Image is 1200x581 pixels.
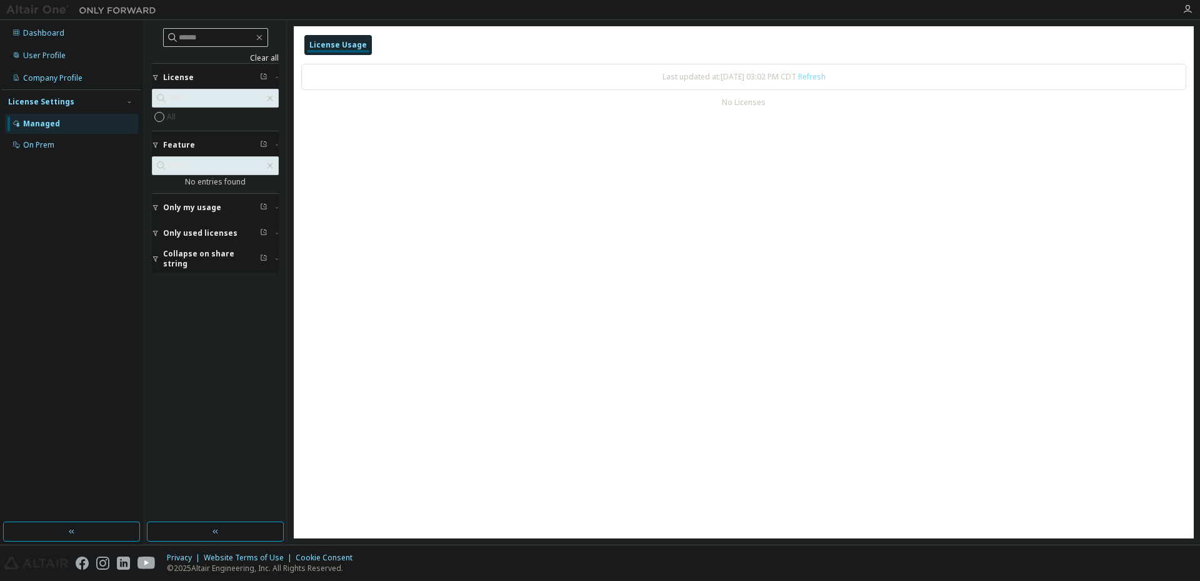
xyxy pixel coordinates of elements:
[152,220,279,247] button: Only used licenses
[152,194,279,221] button: Only my usage
[4,557,68,570] img: altair_logo.svg
[309,40,367,50] div: License Usage
[167,109,178,124] label: All
[96,557,109,570] img: instagram.svg
[23,140,54,150] div: On Prem
[301,98,1186,108] div: No Licenses
[204,553,296,563] div: Website Terms of Use
[167,553,204,563] div: Privacy
[301,64,1186,90] div: Last updated at: [DATE] 03:02 PM CDT
[167,563,360,573] p: © 2025 Altair Engineering, Inc. All Rights Reserved.
[296,553,360,563] div: Cookie Consent
[260,254,267,264] span: Clear filter
[260,140,267,150] span: Clear filter
[163,73,194,83] span: License
[8,97,74,107] div: License Settings
[163,140,195,150] span: Feature
[163,249,260,269] span: Collapse on share string
[163,203,221,213] span: Only my usage
[152,177,279,187] div: No entries found
[137,557,156,570] img: youtube.svg
[798,71,826,82] a: Refresh
[152,131,279,159] button: Feature
[152,245,279,273] button: Collapse on share string
[6,4,162,16] img: Altair One
[23,73,82,83] div: Company Profile
[260,203,267,213] span: Clear filter
[260,73,267,83] span: Clear filter
[23,119,60,129] div: Managed
[152,64,279,91] button: License
[76,557,89,570] img: facebook.svg
[23,51,66,61] div: User Profile
[152,53,279,63] a: Clear all
[163,228,237,238] span: Only used licenses
[117,557,130,570] img: linkedin.svg
[260,228,267,238] span: Clear filter
[23,28,64,38] div: Dashboard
